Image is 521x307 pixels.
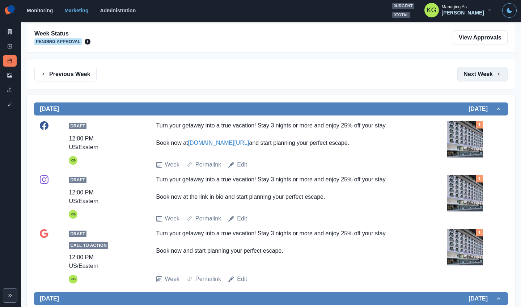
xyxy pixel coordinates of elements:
span: Call to Action [69,242,108,249]
div: Turn your getaway into a true vacation! Stay 3 nights or more and enjoy 25% off your stay. Book n... [156,229,415,269]
img: jkse4fg7p37z4irxqukm [447,121,483,157]
a: Week [165,160,180,169]
a: [DOMAIN_NAME][URL] [188,140,249,146]
a: Review Summary [3,98,17,110]
a: Permalink [195,214,221,223]
button: Toggle Mode [502,3,517,18]
span: 0 urgent [392,3,414,9]
div: Turn your getaway into a true vacation! Stay 3 nights or more and enjoy 25% off your stay. Book n... [156,175,415,209]
button: Managing As[PERSON_NAME] [419,3,498,17]
button: [DATE][DATE] [34,292,508,305]
a: Post Schedule [3,55,17,67]
a: Week [165,214,180,223]
button: Previous Week [34,67,97,81]
button: Expand [3,288,17,303]
a: Uploads [3,84,17,96]
a: Marketing [64,8,88,13]
h2: [DATE] [469,105,495,112]
div: Total Media Attached [476,229,483,236]
div: Katrina Gallardo [71,275,76,283]
div: Turn your getaway into a true vacation! Stay 3 nights or more and enjoy 25% off your stay. Book n... [156,121,415,155]
button: Next Week [457,67,508,81]
a: Edit [237,214,247,223]
div: 12:00 PM US/Eastern [69,188,124,206]
div: Katrina Gallardo [71,210,76,219]
h2: [DATE] [469,295,495,302]
div: Katrina Gallardo [71,156,76,165]
h2: [DATE] [40,105,59,112]
div: [PERSON_NAME] [442,10,484,16]
div: Managing As [442,4,467,9]
button: [DATE][DATE] [34,102,508,115]
a: Marketing Summary [3,26,17,38]
a: Permalink [195,275,221,283]
div: [DATE][DATE] [34,115,508,292]
span: Pending Approval [34,38,82,45]
a: Monitoring [27,8,53,13]
span: 0 total [392,12,410,18]
span: Draft [69,231,86,237]
a: Administration [100,8,136,13]
a: View Approvals [453,30,508,45]
div: Katrina Gallardo [427,1,437,19]
img: jkse4fg7p37z4irxqukm [447,175,483,211]
h2: [DATE] [40,295,59,302]
a: New Post [3,41,17,52]
span: Draft [69,177,86,183]
a: Permalink [195,160,221,169]
h2: Week Status [34,30,90,37]
a: Week [165,275,180,283]
div: 12:00 PM US/Eastern [69,253,124,270]
a: Edit [237,160,247,169]
a: Edit [237,275,247,283]
a: Media Library [3,70,17,81]
img: jkse4fg7p37z4irxqukm [447,229,483,265]
div: Total Media Attached [476,121,483,129]
div: 12:00 PM US/Eastern [69,134,124,152]
span: Draft [69,123,86,129]
div: Total Media Attached [476,175,483,182]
